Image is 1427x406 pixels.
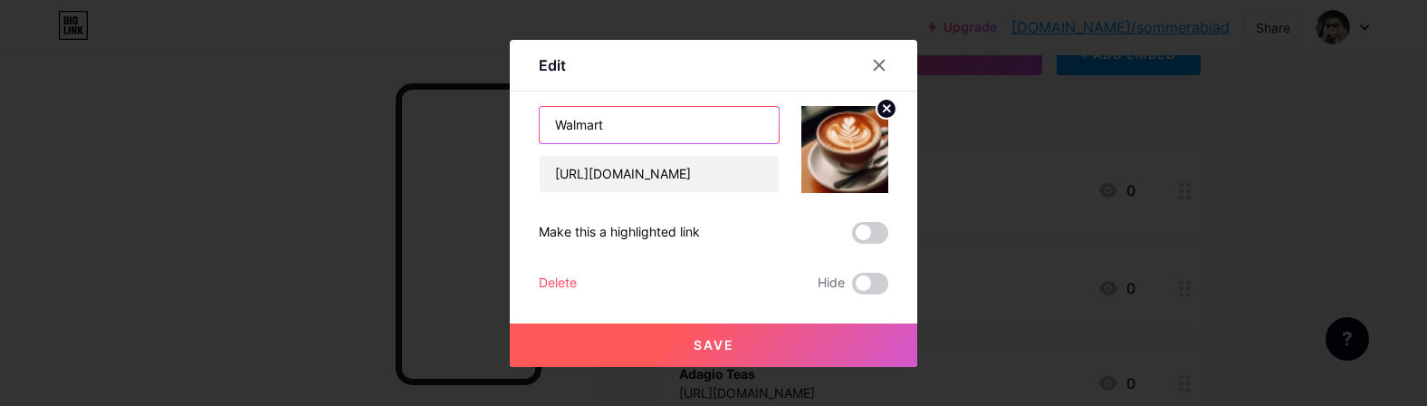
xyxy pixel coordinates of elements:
[818,273,845,295] span: Hide
[539,273,577,295] div: Delete
[539,54,566,76] div: Edit
[694,337,734,353] span: Save
[510,324,917,367] button: Save
[540,156,779,192] input: URL
[540,107,779,143] input: Title
[539,222,700,244] div: Make this a highlighted link
[801,106,888,193] img: link_thumbnail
